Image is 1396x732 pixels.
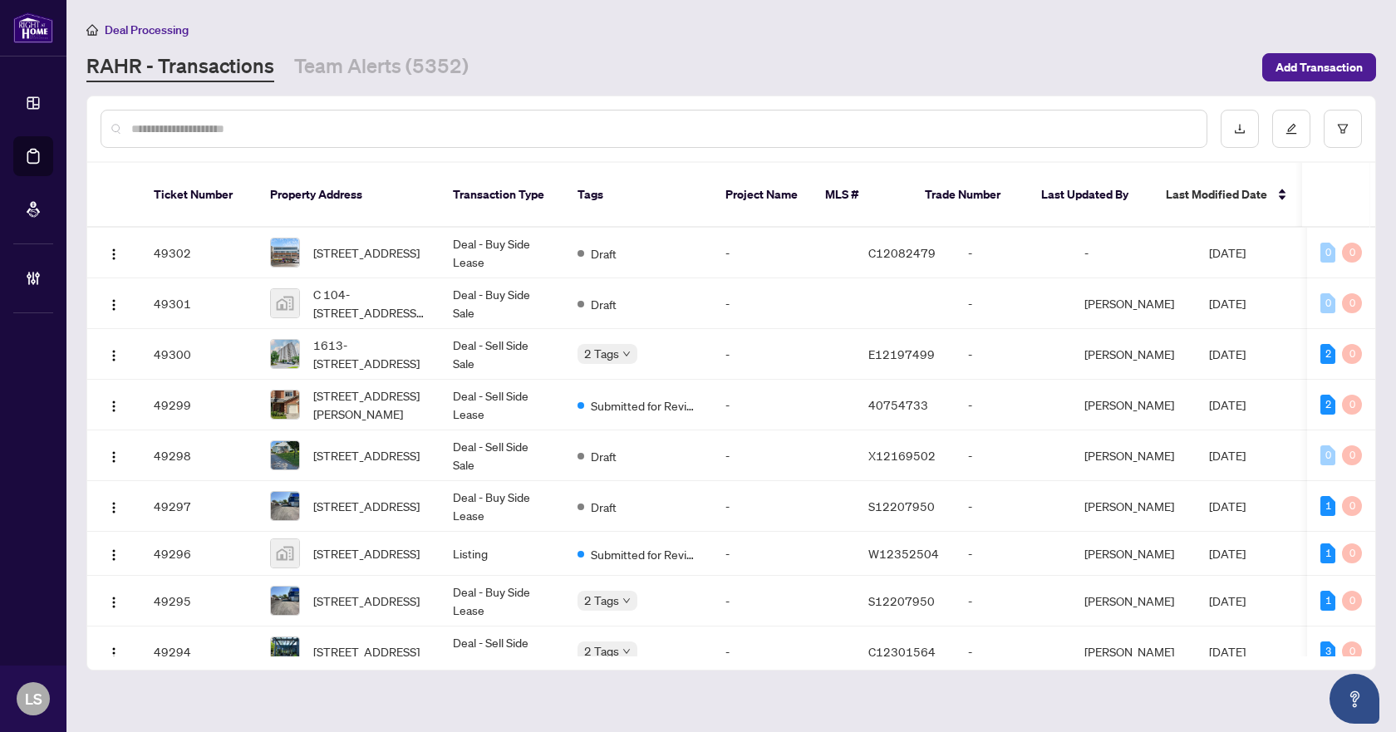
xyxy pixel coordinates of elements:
span: [STREET_ADDRESS] [313,544,420,563]
td: - [955,430,1071,481]
span: Draft [591,295,617,313]
span: [DATE] [1209,245,1246,260]
span: 2 Tags [584,344,619,363]
button: Logo [101,391,127,418]
td: - [712,380,855,430]
img: thumbnail-img [271,391,299,419]
span: home [86,24,98,36]
button: Open asap [1330,674,1379,724]
div: 0 [1320,445,1335,465]
th: Trade Number [912,163,1028,228]
img: logo [13,12,53,43]
td: - [955,329,1071,380]
td: - [712,228,855,278]
td: [PERSON_NAME] [1071,380,1196,430]
td: [PERSON_NAME] [1071,329,1196,380]
span: Draft [591,244,617,263]
td: - [955,481,1071,532]
span: S12207950 [868,499,935,513]
span: 2 Tags [584,591,619,610]
button: Logo [101,290,127,317]
img: Logo [107,248,120,261]
img: thumbnail-img [271,289,299,317]
button: Add Transaction [1262,53,1376,81]
td: Deal - Sell Side Lease [440,380,564,430]
img: thumbnail-img [271,340,299,368]
td: 49296 [140,532,257,576]
button: filter [1324,110,1362,148]
div: 1 [1320,591,1335,611]
th: MLS # [812,163,912,228]
div: 0 [1342,591,1362,611]
img: Logo [107,349,120,362]
td: - [955,576,1071,626]
td: 49294 [140,626,257,677]
td: - [712,329,855,380]
span: [DATE] [1209,593,1246,608]
div: 2 [1320,344,1335,364]
td: Deal - Buy Side Lease [440,228,564,278]
span: down [622,597,631,605]
td: [PERSON_NAME] [1071,626,1196,677]
td: - [955,626,1071,677]
th: Ticket Number [140,163,257,228]
td: - [1071,228,1196,278]
span: X12169502 [868,448,936,463]
button: Logo [101,493,127,519]
button: Logo [101,239,127,266]
span: edit [1285,123,1297,135]
span: [STREET_ADDRESS] [313,446,420,464]
th: Project Name [712,163,812,228]
th: Property Address [257,163,440,228]
td: - [712,576,855,626]
th: Last Modified Date [1153,163,1302,228]
span: filter [1337,123,1349,135]
div: 0 [1342,395,1362,415]
div: 0 [1320,243,1335,263]
span: 2 Tags [584,641,619,661]
a: RAHR - Transactions [86,52,274,82]
div: 0 [1342,445,1362,465]
td: [PERSON_NAME] [1071,278,1196,329]
span: [DATE] [1209,448,1246,463]
span: E12197499 [868,346,935,361]
span: [DATE] [1209,499,1246,513]
td: Deal - Buy Side Sale [440,278,564,329]
span: [DATE] [1209,346,1246,361]
td: Deal - Buy Side Lease [440,576,564,626]
td: - [712,481,855,532]
span: C12301564 [868,644,936,659]
div: 1 [1320,543,1335,563]
span: [STREET_ADDRESS] [313,497,420,515]
span: Submitted for Review [591,545,699,563]
img: Logo [107,646,120,660]
div: 0 [1342,293,1362,313]
td: 49302 [140,228,257,278]
td: [PERSON_NAME] [1071,481,1196,532]
td: - [712,532,855,576]
button: edit [1272,110,1310,148]
div: 0 [1342,543,1362,563]
th: Tags [564,163,712,228]
td: 49297 [140,481,257,532]
span: down [622,647,631,656]
div: 1 [1320,496,1335,516]
span: download [1234,123,1246,135]
td: - [955,380,1071,430]
div: 0 [1342,243,1362,263]
button: Logo [101,638,127,665]
td: - [712,430,855,481]
span: Add Transaction [1276,54,1363,81]
img: Logo [107,298,120,312]
span: LS [25,687,42,710]
img: thumbnail-img [271,492,299,520]
img: thumbnail-img [271,441,299,469]
div: 2 [1320,395,1335,415]
span: [DATE] [1209,397,1246,412]
td: 49298 [140,430,257,481]
span: Last Modified Date [1166,185,1267,204]
td: - [955,532,1071,576]
span: C 104-[STREET_ADDRESS][PERSON_NAME] [313,285,426,322]
div: 0 [1342,496,1362,516]
button: Logo [101,442,127,469]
